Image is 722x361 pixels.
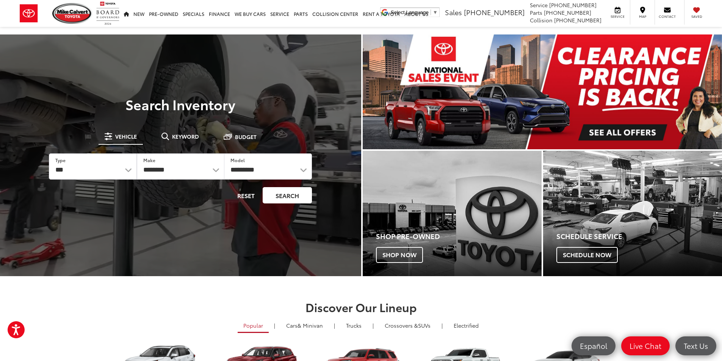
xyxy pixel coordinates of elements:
span: Sales [445,7,462,17]
span: Map [634,14,651,19]
label: Model [230,157,245,163]
h3: Search Inventory [32,97,329,112]
li: | [440,322,445,329]
span: [PHONE_NUMBER] [544,9,591,16]
span: & Minivan [298,322,323,329]
li: | [371,322,376,329]
a: Live Chat [621,336,670,355]
div: Toyota [543,151,722,276]
a: Electrified [448,319,484,332]
button: Reset [231,187,261,203]
a: Popular [238,319,269,333]
a: Text Us [675,336,716,355]
li: | [332,322,337,329]
span: Shop Now [376,247,423,263]
span: Crossovers & [385,322,418,329]
span: Service [609,14,626,19]
span: ​ [431,9,431,15]
span: [PHONE_NUMBER] [464,7,525,17]
span: Keyword [172,134,199,139]
button: Search [263,187,312,203]
a: Trucks [340,319,367,332]
li: | [272,322,277,329]
span: Schedule Now [556,247,618,263]
label: Make [143,157,155,163]
span: Vehicle [115,134,137,139]
a: Shop Pre-Owned Shop Now [363,151,542,276]
span: [PHONE_NUMBER] [554,16,601,24]
span: Budget [235,134,257,139]
h4: Schedule Service [556,233,722,240]
span: Text Us [680,341,712,350]
span: Español [576,341,611,350]
a: Español [572,336,616,355]
a: Cars [280,319,329,332]
img: Mike Calvert Toyota [52,3,92,24]
h4: Shop Pre-Owned [376,233,542,240]
span: Collision [530,16,553,24]
span: ▼ [433,9,438,15]
a: Schedule Service Schedule Now [543,151,722,276]
span: Saved [688,14,705,19]
span: Contact [659,14,676,19]
span: Parts [530,9,542,16]
span: Service [530,1,548,9]
label: Type [55,157,66,163]
span: Live Chat [626,341,665,350]
h2: Discover Our Lineup [94,301,628,313]
a: SUVs [379,319,436,332]
span: [PHONE_NUMBER] [549,1,597,9]
div: Toyota [363,151,542,276]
